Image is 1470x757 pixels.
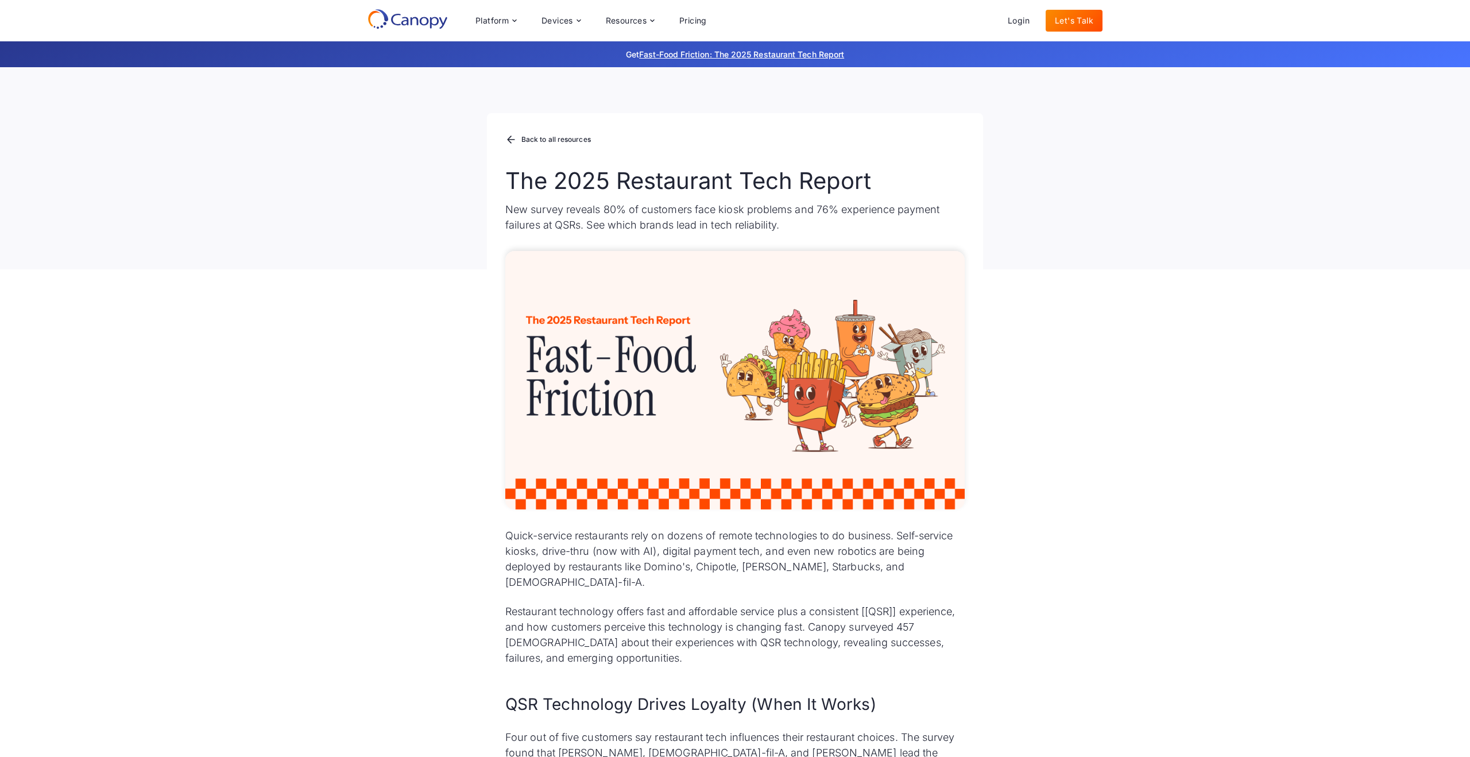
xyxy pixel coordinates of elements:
div: Devices [541,17,573,25]
div: Resources [606,17,647,25]
a: Fast-Food Friction: The 2025 Restaurant Tech Report [639,49,844,59]
div: Devices [532,9,590,32]
h1: The 2025 Restaurant Tech Report [505,167,965,195]
div: Back to all resources [521,136,591,143]
p: Quick-service restaurants rely on dozens of remote technologies to do business. Self-service kios... [505,528,965,590]
a: Login [999,10,1039,32]
a: Pricing [670,10,716,32]
a: Let's Talk [1046,10,1102,32]
div: Resources [597,9,663,32]
p: Get [454,48,1016,60]
p: New survey reveals 80% of customers face kiosk problems and 76% experience payment failures at QS... [505,202,965,233]
h2: QSR Technology Drives Loyalty (When It Works) [505,693,965,716]
p: Restaurant technology offers fast and affordable service plus a consistent [[QSR]] experience, an... [505,604,965,666]
div: Platform [475,17,509,25]
div: Platform [466,9,525,32]
a: Back to all resources [505,133,591,148]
